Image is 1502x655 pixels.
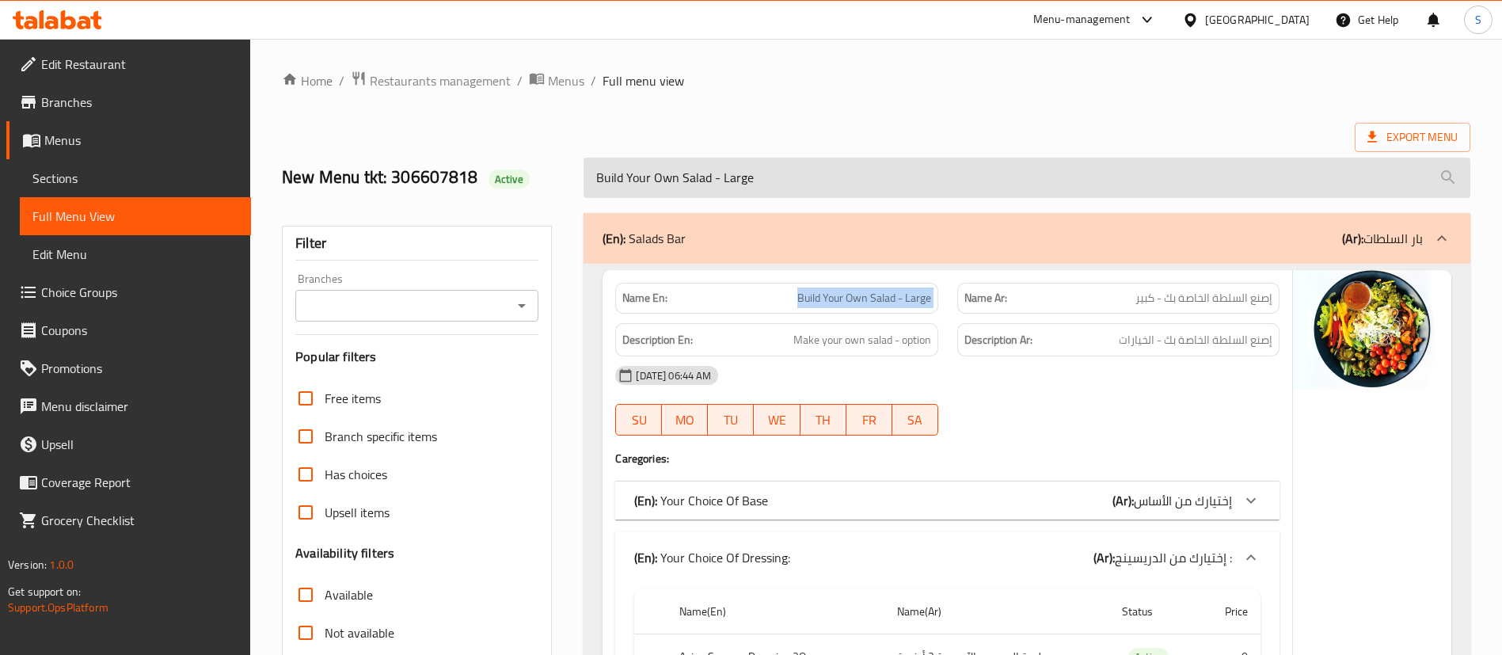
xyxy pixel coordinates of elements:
button: SA [892,404,938,436]
span: Grocery Checklist [41,511,238,530]
span: إختيارك من الدريسينج : [1115,546,1232,569]
span: Free items [325,389,381,408]
span: Sections [32,169,238,188]
div: Filter [295,227,538,261]
p: Your Choice Of Base [634,491,768,510]
span: Restaurants management [370,71,511,90]
span: Build Your Own Salad - Large [797,290,931,307]
span: إصنع السلطة الخاصة بك - كبير [1135,290,1272,307]
nav: breadcrumb [282,70,1470,91]
span: Export Menu [1367,128,1458,147]
a: Restaurants management [351,70,511,91]
a: Full Menu View [20,197,251,235]
span: Has choices [325,465,387,484]
span: [DATE] 06:44 AM [629,368,717,383]
a: Home [282,71,333,90]
div: (En): Your Choice Of Base(Ar):إختيارك من الأساس [615,482,1280,520]
div: [GEOGRAPHIC_DATA] [1205,11,1310,29]
span: Branch specific items [325,427,437,446]
a: Coupons [6,311,251,349]
span: Coverage Report [41,473,238,492]
span: Export Menu [1355,123,1470,152]
span: SU [622,409,656,432]
a: Support.OpsPlatform [8,597,108,618]
span: Menus [44,131,238,150]
strong: Description En: [622,330,693,350]
a: Menus [6,121,251,159]
a: Grocery Checklist [6,501,251,539]
h3: Popular filters [295,348,538,366]
span: Coupons [41,321,238,340]
span: WE [760,409,793,432]
span: Upsell [41,435,238,454]
th: Name(Ar) [884,589,1109,634]
span: Make your own salad - option [793,330,931,350]
div: (En): Your Choice Of Dressing:(Ar):إختيارك من الدريسينج : [615,532,1280,583]
th: Price [1200,589,1261,634]
a: Promotions [6,349,251,387]
h2: New Menu tkt: 306607818 [282,166,565,189]
a: Edit Menu [20,235,251,273]
span: Branches [41,93,238,112]
span: Available [325,585,373,604]
b: (Ar): [1093,546,1115,569]
button: Open [511,295,533,317]
a: Menus [529,70,584,91]
a: Branches [6,83,251,121]
b: (En): [634,489,657,512]
span: إختيارك من الأساس [1134,489,1232,512]
th: Name(En) [667,589,884,634]
strong: Name Ar: [964,290,1007,307]
h3: Availability filters [295,544,394,562]
p: Salads Bar [603,229,686,248]
span: Edit Menu [32,245,238,264]
p: Your Choice Of Dressing: [634,548,790,567]
a: Edit Restaurant [6,45,251,83]
h4: Caregories: [615,451,1280,466]
span: إصنع السلطة الخاصة بك - الخيارات [1119,330,1272,350]
span: Version: [8,554,47,575]
span: Promotions [41,359,238,378]
b: (En): [634,546,657,569]
button: SU [615,404,662,436]
span: Upsell items [325,503,390,522]
span: FR [853,409,886,432]
li: / [517,71,523,90]
li: / [339,71,344,90]
button: MO [662,404,708,436]
a: Coverage Report [6,463,251,501]
button: TH [800,404,846,436]
button: FR [846,404,892,436]
a: Choice Groups [6,273,251,311]
li: / [591,71,596,90]
a: Menu disclaimer [6,387,251,425]
div: (En): Salads Bar(Ar):بار السلطات [584,213,1470,264]
b: (Ar): [1342,227,1363,250]
b: (Ar): [1112,489,1134,512]
span: Menu disclaimer [41,397,238,416]
span: Full menu view [603,71,684,90]
button: WE [754,404,800,436]
img: Build_your_own_6374347359638305324936630544.jpg [1293,270,1451,389]
b: (En): [603,227,626,250]
span: 1.0.0 [49,554,74,575]
th: Status [1109,589,1200,634]
span: Choice Groups [41,283,238,302]
span: Full Menu View [32,207,238,226]
strong: Description Ar: [964,330,1032,350]
span: TU [714,409,747,432]
div: Active [489,169,530,189]
span: MO [668,409,702,432]
span: Not available [325,623,394,642]
span: Edit Restaurant [41,55,238,74]
span: Get support on: [8,581,81,602]
input: search [584,158,1470,198]
button: TU [708,404,754,436]
span: Menus [548,71,584,90]
div: Menu-management [1033,10,1131,29]
p: بار السلطات [1342,229,1423,248]
span: Active [489,172,530,187]
strong: Name En: [622,290,667,307]
a: Sections [20,159,251,197]
span: S [1475,11,1481,29]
